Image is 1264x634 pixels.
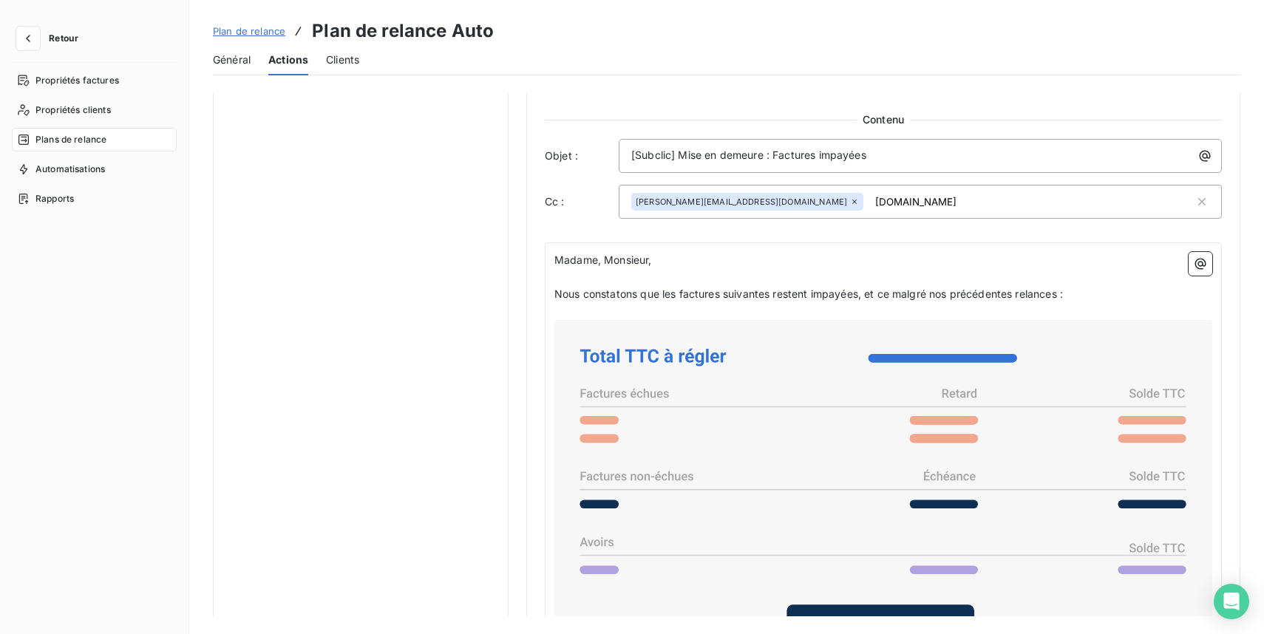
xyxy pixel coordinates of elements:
span: Objet : [545,149,619,163]
a: Propriétés clients [12,98,177,122]
div: Open Intercom Messenger [1214,584,1249,619]
a: Plans de relance [12,128,177,151]
span: Propriétés clients [35,103,111,117]
span: Madame, Monsieur, [554,253,652,266]
span: Rapports [35,192,74,205]
a: Propriétés factures [12,69,177,92]
span: Clients [326,52,359,67]
span: Automatisations [35,163,105,176]
a: Rapports [12,187,177,211]
span: Retour [49,34,78,43]
a: Plan de relance [213,24,285,38]
span: Plans de relance [35,133,106,146]
button: Retour [12,27,90,50]
span: Nous constatons que les factures suivantes restent impayées, et ce malgré nos précédentes relances : [554,287,1063,300]
label: Cc : [545,194,619,209]
span: Propriétés factures [35,74,119,87]
a: Automatisations [12,157,177,181]
span: [PERSON_NAME][EMAIL_ADDRESS][DOMAIN_NAME] [636,197,847,206]
input: Adresse email en copie ... [869,191,1040,213]
span: Actions [268,52,308,67]
span: [Subclic] Mise en demeure : Factures impayées [631,149,866,161]
h3: Plan de relance Auto [312,18,494,44]
span: Général [213,52,251,67]
span: Plan de relance [213,25,285,37]
span: Contenu [857,112,910,127]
